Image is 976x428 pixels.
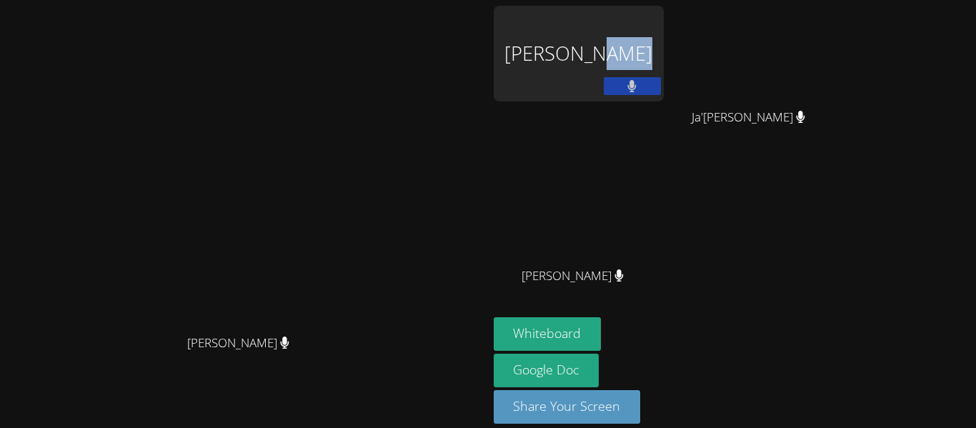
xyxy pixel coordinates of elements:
[692,107,805,128] span: Ja'[PERSON_NAME]
[494,317,602,351] button: Whiteboard
[494,6,664,101] div: [PERSON_NAME]
[494,390,641,424] button: Share Your Screen
[522,266,624,287] span: [PERSON_NAME]
[187,333,289,354] span: [PERSON_NAME]
[494,354,599,387] a: Google Doc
